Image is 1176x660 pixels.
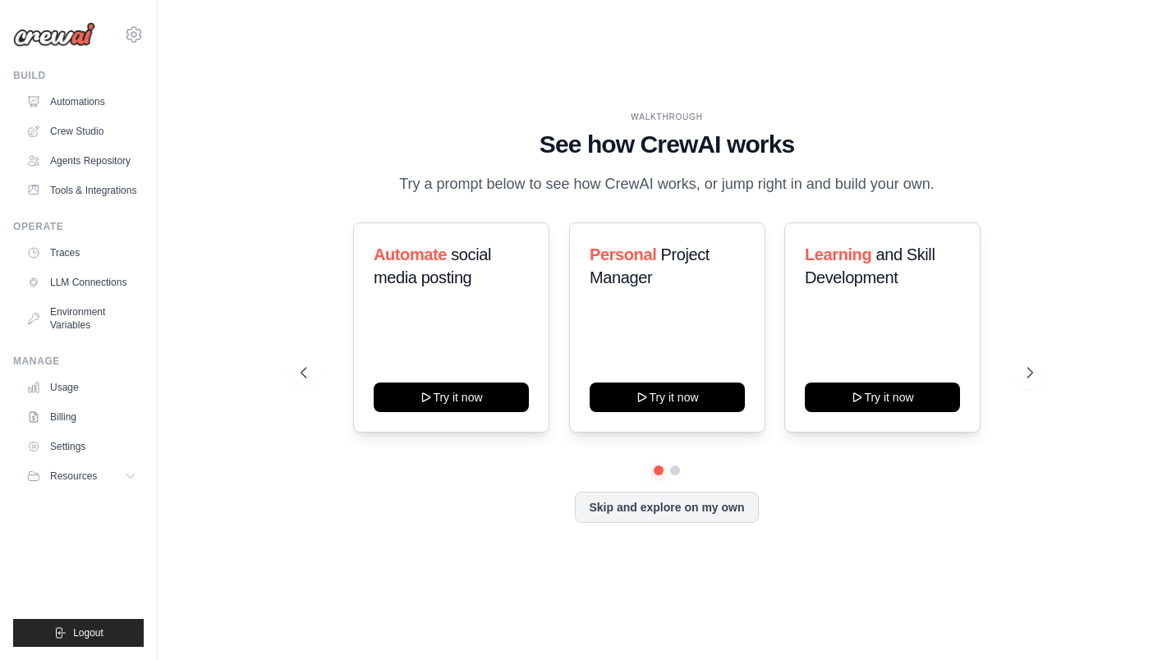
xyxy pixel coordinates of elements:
[374,245,447,264] span: Automate
[20,89,144,115] a: Automations
[590,245,656,264] span: Personal
[20,463,144,489] button: Resources
[20,433,144,460] a: Settings
[20,148,144,174] a: Agents Repository
[20,240,144,266] a: Traces
[590,383,745,412] button: Try it now
[13,22,95,47] img: Logo
[73,626,103,639] span: Logout
[805,383,960,412] button: Try it now
[20,177,144,204] a: Tools & Integrations
[13,69,144,82] div: Build
[575,492,758,523] button: Skip and explore on my own
[20,374,144,401] a: Usage
[50,470,97,483] span: Resources
[301,111,1034,123] div: WALKTHROUGH
[301,130,1034,159] h1: See how CrewAI works
[13,220,144,233] div: Operate
[374,245,491,286] span: social media posting
[20,404,144,430] a: Billing
[13,355,144,368] div: Manage
[374,383,529,412] button: Try it now
[13,619,144,647] button: Logout
[20,118,144,144] a: Crew Studio
[391,172,943,196] p: Try a prompt below to see how CrewAI works, or jump right in and build your own.
[20,299,144,338] a: Environment Variables
[805,245,871,264] span: Learning
[590,245,710,286] span: Project Manager
[20,269,144,296] a: LLM Connections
